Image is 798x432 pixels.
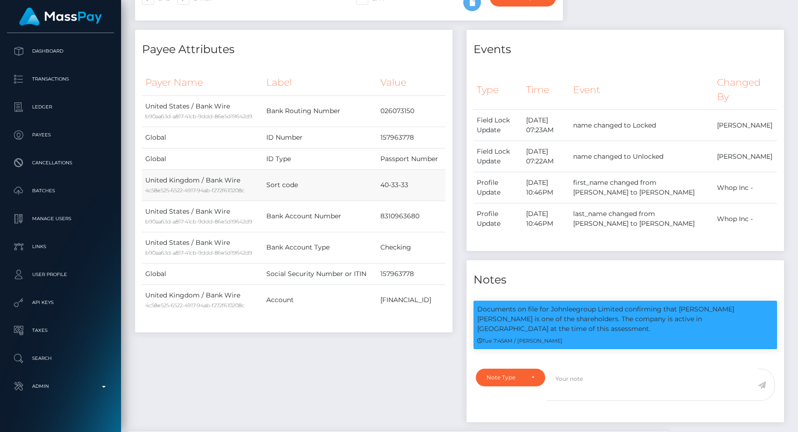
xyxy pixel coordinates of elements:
[714,203,777,235] td: Whop Inc -
[570,70,714,109] th: Event
[145,302,244,309] small: 4c58e525-6522-4917-94ab-f272f610208c
[263,201,377,232] td: Bank Account Number
[11,184,110,198] p: Batches
[487,374,524,381] div: Note Type
[570,141,714,172] td: name changed to Unlocked
[11,212,110,226] p: Manage Users
[263,232,377,263] td: Bank Account Type
[11,324,110,337] p: Taxes
[377,95,446,127] td: 026073150
[7,263,114,286] a: User Profile
[7,319,114,342] a: Taxes
[377,127,446,148] td: 157963778
[476,369,545,386] button: Note Type
[570,172,714,203] td: first_name changed from [PERSON_NAME] to [PERSON_NAME]
[570,110,714,141] td: name changed to Locked
[473,272,777,288] h4: Notes
[263,284,377,316] td: Account
[11,296,110,310] p: API Keys
[142,263,263,284] td: Global
[11,351,110,365] p: Search
[377,70,446,95] th: Value
[142,148,263,169] td: Global
[7,207,114,230] a: Manage Users
[473,110,523,141] td: Field Lock Update
[142,127,263,148] td: Global
[142,201,263,232] td: United States / Bank Wire
[142,232,263,263] td: United States / Bank Wire
[477,304,773,334] p: Documents on file for Johnleegroup Limited confirming that [PERSON_NAME] [PERSON_NAME] is one of ...
[142,169,263,201] td: United Kingdom / Bank Wire
[714,172,777,203] td: Whop Inc -
[145,113,252,120] small: b90aa63d-a817-41cb-9ddd-86e5d19642d9
[714,70,777,109] th: Changed By
[7,235,114,258] a: Links
[7,151,114,175] a: Cancellations
[477,337,562,344] small: Tue 7:45AM / [PERSON_NAME]
[570,203,714,235] td: last_name changed from [PERSON_NAME] to [PERSON_NAME]
[473,172,523,203] td: Profile Update
[263,127,377,148] td: ID Number
[145,250,252,256] small: b90aa63d-a817-41cb-9ddd-86e5d19642d9
[11,100,110,114] p: Ledger
[145,187,244,194] small: 4c58e525-6522-4917-94ab-f272f610208c
[263,95,377,127] td: Bank Routing Number
[473,41,777,58] h4: Events
[714,141,777,172] td: [PERSON_NAME]
[7,95,114,119] a: Ledger
[7,179,114,202] a: Batches
[11,379,110,393] p: Admin
[11,156,110,170] p: Cancellations
[142,95,263,127] td: United States / Bank Wire
[377,169,446,201] td: 40-33-33
[377,263,446,284] td: 157963778
[523,203,570,235] td: [DATE] 10:46PM
[11,72,110,86] p: Transactions
[523,70,570,109] th: Time
[714,110,777,141] td: [PERSON_NAME]
[7,123,114,147] a: Payees
[7,375,114,398] a: Admin
[11,240,110,254] p: Links
[263,263,377,284] td: Social Security Number or ITIN
[11,128,110,142] p: Payees
[523,110,570,141] td: [DATE] 07:23AM
[523,141,570,172] td: [DATE] 07:22AM
[7,40,114,63] a: Dashboard
[7,347,114,370] a: Search
[7,67,114,91] a: Transactions
[142,284,263,316] td: United Kingdom / Bank Wire
[263,169,377,201] td: Sort code
[377,148,446,169] td: Passport Number
[377,232,446,263] td: Checking
[19,7,102,26] img: MassPay Logo
[523,172,570,203] td: [DATE] 10:46PM
[263,70,377,95] th: Label
[11,268,110,282] p: User Profile
[11,44,110,58] p: Dashboard
[142,41,446,58] h4: Payee Attributes
[7,291,114,314] a: API Keys
[145,218,252,225] small: b90aa63d-a817-41cb-9ddd-86e5d19642d9
[263,148,377,169] td: ID Type
[473,141,523,172] td: Field Lock Update
[473,70,523,109] th: Type
[473,203,523,235] td: Profile Update
[377,284,446,316] td: [FINANCIAL_ID]
[142,70,263,95] th: Payer Name
[377,201,446,232] td: 8310963680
